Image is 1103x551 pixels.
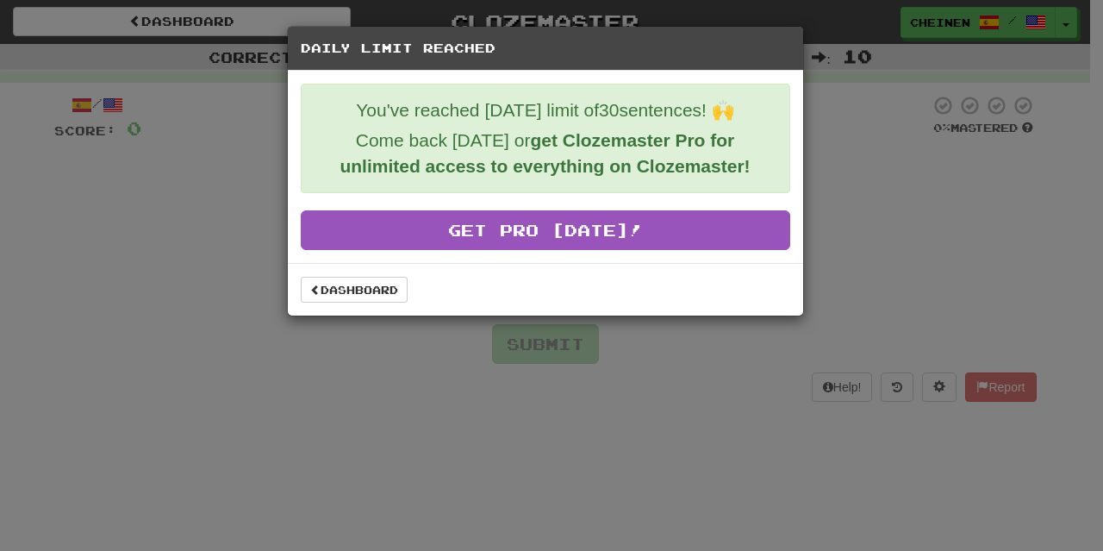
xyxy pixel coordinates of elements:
[315,128,776,179] p: Come back [DATE] or
[315,97,776,123] p: You've reached [DATE] limit of 30 sentences! 🙌
[301,277,408,303] a: Dashboard
[301,40,790,57] h5: Daily Limit Reached
[340,130,750,176] strong: get Clozemaster Pro for unlimited access to everything on Clozemaster!
[301,210,790,250] a: Get Pro [DATE]!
